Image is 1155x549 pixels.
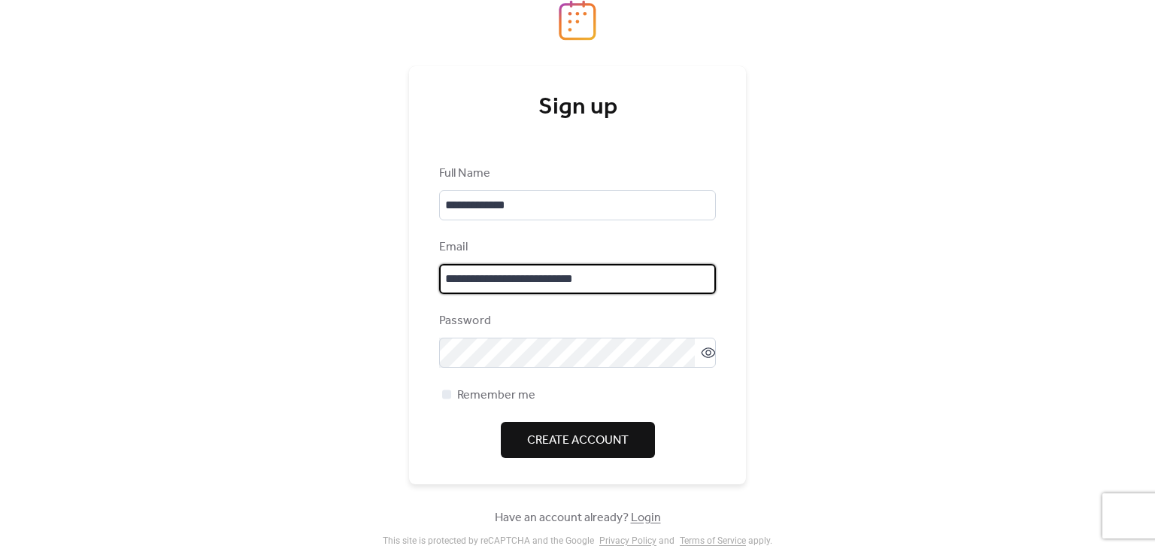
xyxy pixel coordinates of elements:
[680,535,746,546] a: Terms of Service
[527,432,629,450] span: Create Account
[439,238,713,256] div: Email
[439,312,713,330] div: Password
[457,387,535,405] span: Remember me
[439,93,716,123] div: Sign up
[495,509,661,527] span: Have an account already?
[599,535,656,546] a: Privacy Policy
[383,535,772,546] div: This site is protected by reCAPTCHA and the Google and apply .
[501,422,655,458] button: Create Account
[631,506,661,529] a: Login
[439,165,713,183] div: Full Name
